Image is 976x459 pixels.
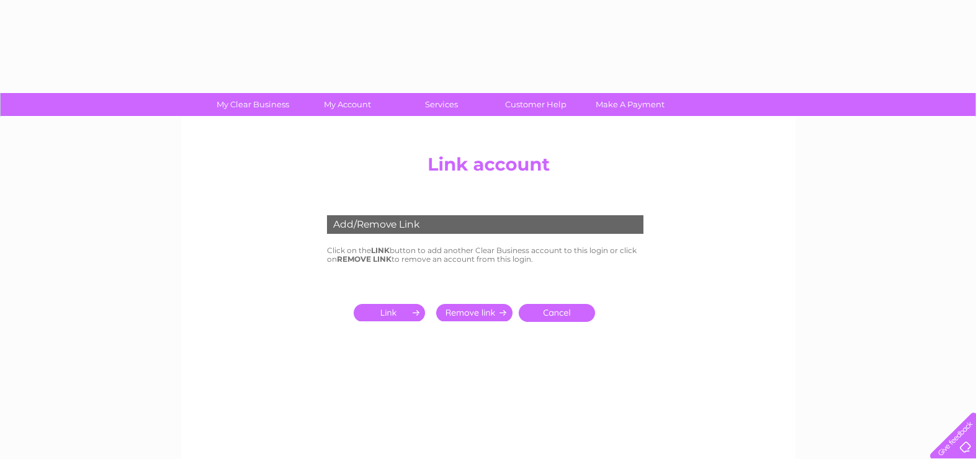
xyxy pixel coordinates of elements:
b: REMOVE LINK [337,254,392,264]
a: Customer Help [485,93,587,116]
a: Services [390,93,493,116]
a: My Clear Business [202,93,304,116]
a: Cancel [519,304,595,322]
td: Click on the button to add another Clear Business account to this login or click on to remove an ... [324,243,653,267]
div: Add/Remove Link [327,215,643,234]
b: LINK [371,246,390,255]
input: Submit [354,304,430,321]
input: Submit [436,304,513,321]
a: My Account [296,93,398,116]
a: Make A Payment [579,93,681,116]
